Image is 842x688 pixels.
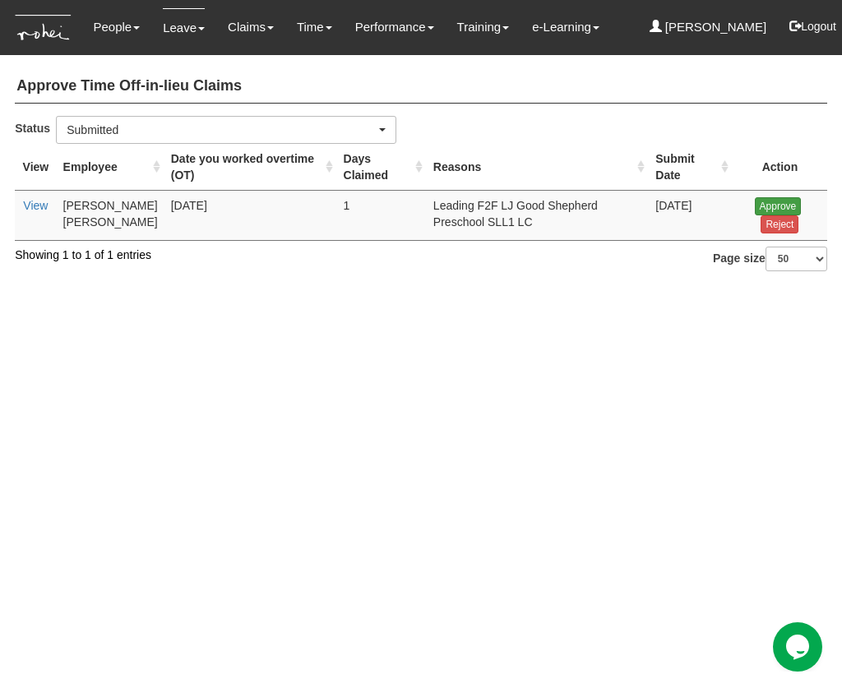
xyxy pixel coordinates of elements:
h4: Approve Time Off-in-lieu Claims [15,70,827,104]
a: View [23,199,48,212]
a: [PERSON_NAME] [650,8,767,46]
td: 1 [337,190,427,241]
button: Submitted [56,116,396,144]
a: e-Learning [532,8,599,46]
a: Training [457,8,510,46]
th: Submit Date : activate to sort column ascending [649,144,733,191]
a: Claims [228,8,274,46]
a: Leave [163,8,205,47]
input: Reject [761,215,798,233]
label: Status [15,116,56,140]
th: Employee : activate to sort column ascending [57,144,164,191]
td: [PERSON_NAME] [PERSON_NAME] [57,190,164,241]
td: [DATE] [164,190,337,241]
th: Date you worked overtime (OT) : activate to sort column ascending [164,144,337,191]
iframe: chat widget [773,622,826,672]
div: Submitted [67,122,376,138]
a: Time [297,8,332,46]
td: Leading F2F LJ Good Shepherd Preschool SLL1 LC [427,190,649,241]
th: Days Claimed : activate to sort column ascending [337,144,427,191]
td: [DATE] [649,190,733,241]
label: Page size [713,247,827,271]
input: Approve [755,197,802,215]
th: View [15,144,56,191]
th: Reasons : activate to sort column ascending [427,144,649,191]
a: Performance [355,8,434,46]
a: People [93,8,140,46]
th: Action [733,144,827,191]
select: Page size [766,247,827,271]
